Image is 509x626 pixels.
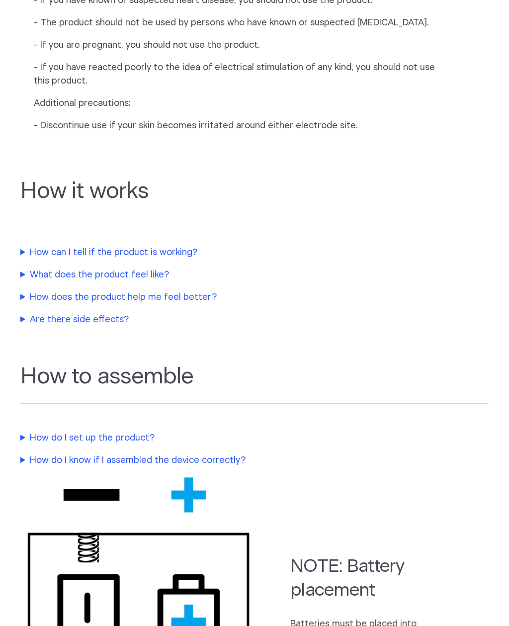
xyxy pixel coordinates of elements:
[34,62,439,89] p: - If you have reacted poorly to the idea of electrical stimulation of any kind, you should not us...
[20,432,438,446] summary: How do I set up the product?
[20,291,438,305] summary: How does the product help me feel better?
[34,39,439,53] p: - If you are pregnant, you should not use the product.
[20,364,489,404] h2: How to assemble
[20,247,438,260] summary: How can I tell if the product is working?
[34,120,439,133] p: - Discontinue use if your skin becomes irritated around either electrode site.
[20,454,438,468] summary: How do I know if I assembled the device correctly?
[20,179,489,219] h2: How it works
[34,17,439,30] p: - The product should not be used by persons who have known or suspected [MEDICAL_DATA].
[290,555,453,603] h2: NOTE: Battery placement
[34,97,439,111] p: Additional precautions:
[20,314,438,327] summary: Are there side effects?
[20,269,438,282] summary: What does the product feel like?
